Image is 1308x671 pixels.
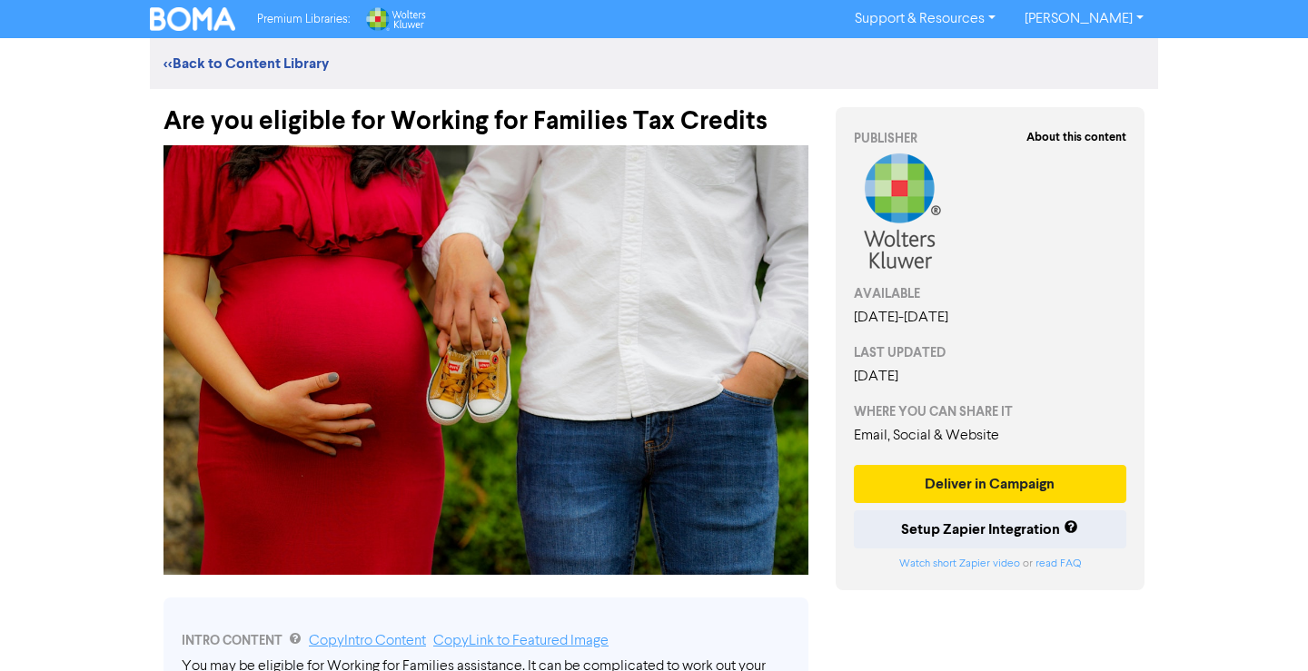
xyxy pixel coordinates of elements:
[840,5,1010,34] a: Support & Resources
[150,7,235,31] img: BOMA Logo
[163,54,329,73] a: <<Back to Content Library
[433,634,609,648] a: Copy Link to Featured Image
[163,89,808,136] div: Are you eligible for Working for Families Tax Credits
[854,129,1126,148] div: PUBLISHER
[854,510,1126,548] button: Setup Zapier Integration
[854,402,1126,421] div: WHERE YOU CAN SHARE IT
[1217,584,1308,671] iframe: Chat Widget
[854,343,1126,362] div: LAST UPDATED
[854,425,1126,447] div: Email, Social & Website
[854,366,1126,388] div: [DATE]
[257,14,350,25] span: Premium Libraries:
[1010,5,1158,34] a: [PERSON_NAME]
[899,558,1020,569] a: Watch short Zapier video
[854,556,1126,572] div: or
[854,465,1126,503] button: Deliver in Campaign
[182,630,790,652] div: INTRO CONTENT
[309,634,426,648] a: Copy Intro Content
[364,7,426,31] img: Wolters Kluwer
[1035,558,1081,569] a: read FAQ
[854,307,1126,329] div: [DATE] - [DATE]
[1026,130,1126,144] strong: About this content
[854,284,1126,303] div: AVAILABLE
